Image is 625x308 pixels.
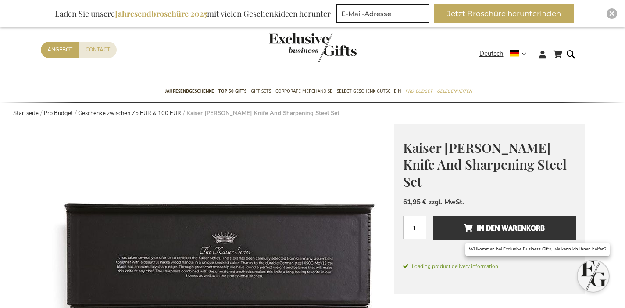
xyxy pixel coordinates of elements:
span: TOP 50 Gifts [218,87,246,96]
input: E-Mail-Adresse [336,4,429,23]
img: Close [609,11,614,16]
a: Pro Budget [44,109,73,117]
span: Select Geschenk Gutschein [337,87,401,96]
div: Close [607,8,617,19]
button: Jetzt Broschüre herunterladen [434,4,574,23]
a: Startseite [13,109,39,117]
strong: Kaiser [PERSON_NAME] Knife And Sharpening Steel Set [186,109,339,117]
a: store logo [269,33,313,62]
span: Corporate Merchandise [275,87,332,96]
span: 61,95 € [403,198,426,207]
span: Loading product delivery information. [403,262,576,270]
button: In den Warenkorb [433,216,575,240]
span: Deutsch [479,49,504,59]
input: Menge [403,216,426,239]
a: Geschenke zwischen 75 EUR & 100 EUR [78,109,181,117]
span: zzgl. MwSt. [429,198,464,207]
a: Contact [79,42,117,58]
form: marketing offers and promotions [336,4,432,25]
span: Jahresendgeschenke [165,87,214,96]
span: Pro Budget [405,87,432,96]
span: In den Warenkorb [464,221,545,235]
a: Angebot [41,42,79,58]
img: Exclusive Business gifts logo [269,33,357,62]
div: Deutsch [479,49,532,59]
span: Gift Sets [251,87,271,96]
div: Laden Sie unsere mit vielen Geschenkideen herunter [51,4,335,23]
span: Gelegenheiten [437,87,472,96]
span: Kaiser [PERSON_NAME] Knife And Sharpening Steel Set [403,139,567,190]
b: Jahresendbroschüre 2025 [115,8,207,19]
